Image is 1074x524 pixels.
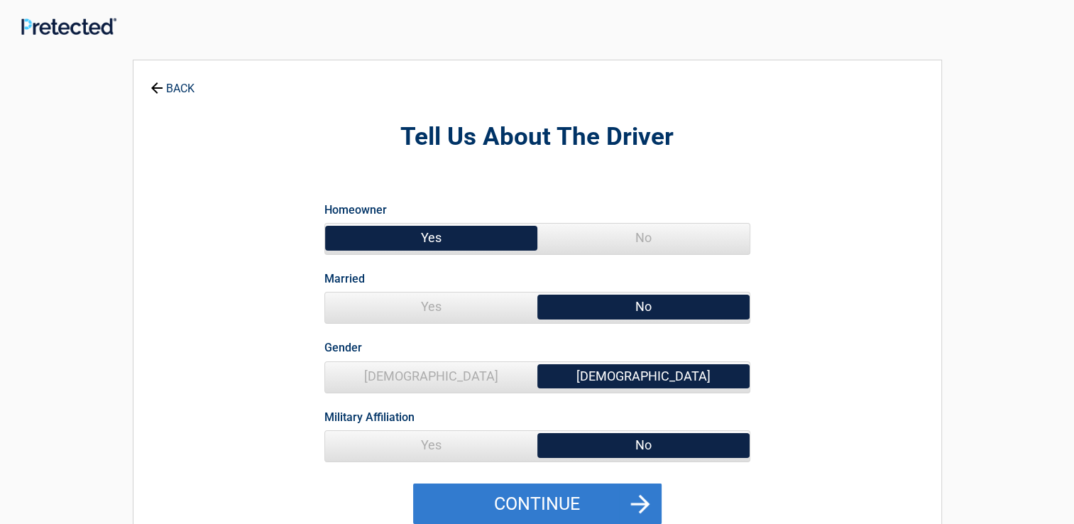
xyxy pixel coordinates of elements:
label: Married [324,269,365,288]
span: Yes [325,431,537,459]
span: [DEMOGRAPHIC_DATA] [537,362,750,391]
span: No [537,293,750,321]
span: Yes [325,224,537,252]
h2: Tell Us About The Driver [212,121,863,154]
label: Homeowner [324,200,387,219]
img: Main Logo [21,18,116,35]
span: Yes [325,293,537,321]
label: Gender [324,338,362,357]
span: [DEMOGRAPHIC_DATA] [325,362,537,391]
label: Military Affiliation [324,408,415,427]
span: No [537,431,750,459]
span: No [537,224,750,252]
a: BACK [148,70,197,94]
